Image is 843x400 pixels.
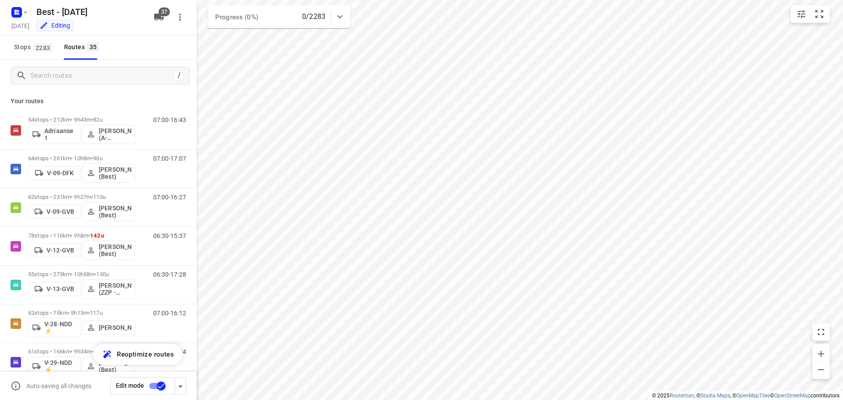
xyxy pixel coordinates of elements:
[153,271,186,278] p: 06:30-17:28
[159,7,170,16] span: 37
[117,349,174,360] span: Reoptimize routes
[28,318,81,337] button: V-28-NDD ⚡
[33,43,53,52] span: 2283
[93,116,102,123] span: 82u
[99,127,131,141] p: [PERSON_NAME] (A-flexibleservice - Best - ZZP)
[774,393,811,399] a: OpenStreetMap
[30,69,174,83] input: Search routes
[28,205,81,219] button: V-09-GVB
[811,5,828,23] button: Fit zoom
[47,208,74,215] p: V-09-GVB
[14,42,55,53] span: Stops
[652,393,839,399] li: © 2025 , © , © © contributors
[87,42,99,51] span: 35
[44,321,77,335] p: V-28-NDD ⚡
[153,116,186,123] p: 07:00-16:43
[91,348,93,355] span: •
[28,271,135,277] p: 55 stops • 273km • 10h58m
[64,42,102,53] div: Routes
[93,344,183,365] button: Reoptimize routes
[28,243,81,257] button: V-12-GVB
[28,116,135,123] p: 54 stops • 212km • 9h43m
[116,382,144,389] span: Edit mode
[28,155,135,162] p: 64 stops • 261km • 10h8m
[153,232,186,239] p: 06:30-15:37
[40,21,70,30] div: You are currently in edit mode.
[171,8,189,26] button: More
[88,232,90,239] span: •
[83,357,135,376] button: [PERSON_NAME] (Best)
[793,5,810,23] button: Map settings
[44,127,77,141] p: Adriaanse 1
[11,97,186,106] p: Your routes
[99,166,131,180] p: [PERSON_NAME] (Best)
[93,155,102,162] span: 90u
[153,310,186,317] p: 07:00-16:12
[83,202,135,221] button: [PERSON_NAME] (Best)
[153,194,186,201] p: 07:00-16:27
[215,13,258,21] span: Progress (0%)
[91,116,93,123] span: •
[44,359,77,373] p: V-29-NDD ⚡
[28,194,135,200] p: 62 stops • 231km • 9h27m
[700,393,730,399] a: Stadia Maps
[94,271,96,277] span: •
[93,194,106,200] span: 110u
[8,21,33,31] h5: Project date
[28,348,135,355] p: 61 stops • 166km • 9h34m
[83,279,135,299] button: [PERSON_NAME] (ZZP - Best)
[83,163,135,183] button: [PERSON_NAME] (Best)
[83,321,135,335] button: [PERSON_NAME]
[83,241,135,260] button: [PERSON_NAME] (Best)
[150,8,168,26] button: 37
[28,166,81,180] button: V-09-DFK
[99,282,131,296] p: [PERSON_NAME] (ZZP - Best)
[47,169,74,177] p: V-09-DFK
[47,247,74,254] p: V-12-GVB
[174,71,184,80] div: /
[28,125,81,144] button: Adriaanse 1
[93,348,106,355] span: 103u
[47,285,74,292] p: V-13-GVB
[99,359,131,373] p: [PERSON_NAME] (Best)
[91,194,93,200] span: •
[208,5,350,28] div: Progress (0%)0/2283
[83,125,135,144] button: [PERSON_NAME] (A-flexibleservice - Best - ZZP)
[96,271,109,277] span: 130u
[90,310,103,316] span: 117u
[99,243,131,257] p: [PERSON_NAME] (Best)
[88,310,90,316] span: •
[26,382,91,389] p: Auto-saving all changes
[670,393,694,399] a: Routetitan
[175,380,186,391] div: Driver app settings
[91,155,93,162] span: •
[28,310,135,316] p: 62 stops • 75km • 9h13m
[153,155,186,162] p: 07:00-17:07
[99,324,131,331] p: [PERSON_NAME]
[791,5,830,23] div: small contained button group
[302,11,325,22] p: 0/2283
[33,5,147,19] h5: Rename
[28,232,135,239] p: 78 stops • 116km • 9h8m
[28,357,81,376] button: V-29-NDD ⚡
[99,205,131,219] p: [PERSON_NAME] (Best)
[736,393,770,399] a: OpenMapTiles
[28,282,81,296] button: V-13-GVB
[90,232,104,239] span: 142u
